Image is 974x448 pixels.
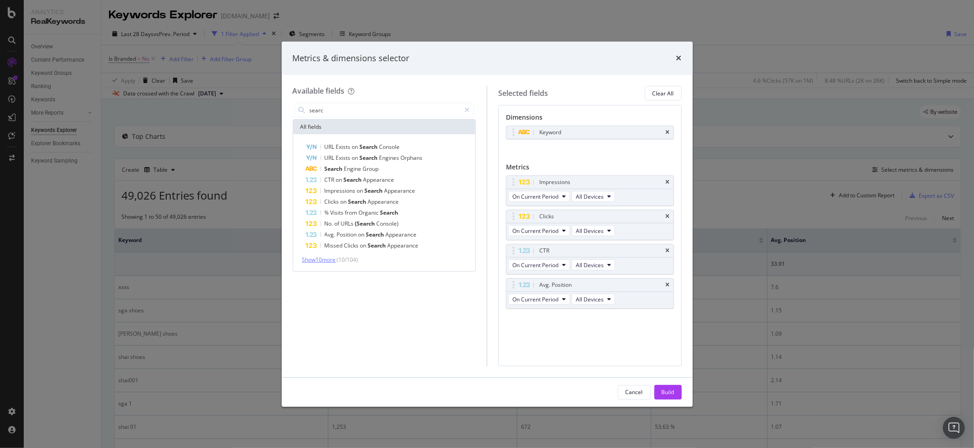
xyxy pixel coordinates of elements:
[662,388,674,396] div: Build
[506,113,674,126] div: Dimensions
[325,187,357,195] span: Impressions
[576,227,604,235] span: All Devices
[331,209,345,216] span: Visits
[666,282,670,288] div: times
[344,242,360,249] span: Clicks
[368,198,399,206] span: Appearance
[401,154,423,162] span: Orphans
[355,220,377,227] span: (Search
[508,191,570,202] button: On Current Period
[379,154,401,162] span: Engines
[337,256,358,264] span: ( 10 / 104 )
[336,154,352,162] span: Exists
[386,231,417,238] span: Appearance
[572,225,615,236] button: All Devices
[512,295,558,303] span: On Current Period
[325,220,335,227] span: No.
[368,242,388,249] span: Search
[943,417,965,439] div: Open Intercom Messenger
[572,191,615,202] button: All Devices
[352,143,360,151] span: on
[344,165,363,173] span: Engine
[359,209,380,216] span: Organic
[572,294,615,305] button: All Devices
[666,130,670,135] div: times
[645,86,682,100] button: Clear All
[336,176,344,184] span: on
[626,388,643,396] div: Cancel
[539,212,554,221] div: Clicks
[309,103,461,117] input: Search by field name
[506,163,674,175] div: Metrics
[348,198,368,206] span: Search
[380,209,399,216] span: Search
[293,53,410,64] div: Metrics & dimensions selector
[325,231,337,238] span: Avg.
[293,120,476,134] div: All fields
[341,220,355,227] span: URLs
[325,143,336,151] span: URL
[676,53,682,64] div: times
[539,280,572,290] div: Avg. Position
[302,256,336,264] span: Show 10 more
[352,154,360,162] span: on
[335,220,341,227] span: of
[498,88,548,99] div: Selected fields
[360,242,368,249] span: on
[506,244,674,274] div: CTRtimesOn Current PeriodAll Devices
[576,261,604,269] span: All Devices
[345,209,359,216] span: from
[512,193,558,200] span: On Current Period
[506,126,674,139] div: Keywordtimes
[363,165,379,173] span: Group
[506,210,674,240] div: ClickstimesOn Current PeriodAll Devices
[539,178,570,187] div: Impressions
[325,209,331,216] span: %
[325,165,344,173] span: Search
[360,143,379,151] span: Search
[512,261,558,269] span: On Current Period
[337,231,358,238] span: Position
[325,242,344,249] span: Missed
[365,187,384,195] span: Search
[508,259,570,270] button: On Current Period
[653,90,674,97] div: Clear All
[512,227,558,235] span: On Current Period
[360,154,379,162] span: Search
[377,220,399,227] span: Console)
[666,214,670,219] div: times
[388,242,419,249] span: Appearance
[576,193,604,200] span: All Devices
[366,231,386,238] span: Search
[336,143,352,151] span: Exists
[666,179,670,185] div: times
[539,128,561,137] div: Keyword
[508,225,570,236] button: On Current Period
[358,231,366,238] span: on
[344,176,363,184] span: Search
[506,175,674,206] div: ImpressionstimesOn Current PeriodAll Devices
[379,143,400,151] span: Console
[357,187,365,195] span: on
[666,248,670,253] div: times
[654,385,682,400] button: Build
[572,259,615,270] button: All Devices
[293,86,345,96] div: Available fields
[325,154,336,162] span: URL
[539,246,549,255] div: CTR
[506,278,674,309] div: Avg. PositiontimesOn Current PeriodAll Devices
[282,42,693,407] div: modal
[384,187,416,195] span: Appearance
[341,198,348,206] span: on
[576,295,604,303] span: All Devices
[618,385,651,400] button: Cancel
[325,176,336,184] span: CTR
[325,198,341,206] span: Clicks
[363,176,395,184] span: Appearance
[508,294,570,305] button: On Current Period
